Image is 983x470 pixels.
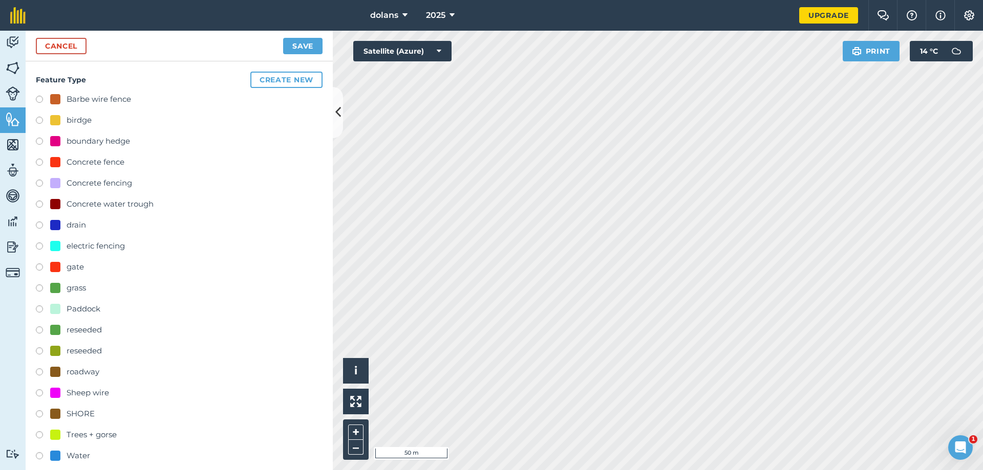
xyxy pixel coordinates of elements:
div: roadway [67,366,99,378]
img: svg+xml;base64,PHN2ZyB4bWxucz0iaHR0cDovL3d3dy53My5vcmcvMjAwMC9zdmciIHdpZHRoPSI1NiIgaGVpZ2h0PSI2MC... [6,137,20,152]
img: A cog icon [963,10,975,20]
img: Two speech bubbles overlapping with the left bubble in the forefront [877,10,889,20]
img: svg+xml;base64,PHN2ZyB4bWxucz0iaHR0cDovL3d3dy53My5vcmcvMjAwMC9zdmciIHdpZHRoPSI1NiIgaGVpZ2h0PSI2MC... [6,60,20,76]
div: birdge [67,114,92,126]
img: svg+xml;base64,PD94bWwgdmVyc2lvbj0iMS4wIiBlbmNvZGluZz0idXRmLTgiPz4KPCEtLSBHZW5lcmF0b3I6IEFkb2JlIE... [6,265,20,280]
span: i [354,364,357,377]
a: Cancel [36,38,87,54]
span: dolans [370,9,398,21]
img: svg+xml;base64,PD94bWwgdmVyc2lvbj0iMS4wIiBlbmNvZGluZz0idXRmLTgiPz4KPCEtLSBHZW5lcmF0b3I6IEFkb2JlIE... [6,239,20,255]
button: Save [283,38,323,54]
img: svg+xml;base64,PD94bWwgdmVyc2lvbj0iMS4wIiBlbmNvZGluZz0idXRmLTgiPz4KPCEtLSBHZW5lcmF0b3I6IEFkb2JlIE... [6,449,20,459]
button: Print [843,41,900,61]
h4: Feature Type [36,72,323,88]
div: Trees + gorse [67,429,117,441]
button: 14 °C [910,41,973,61]
img: fieldmargin Logo [10,7,26,24]
div: drain [67,219,86,231]
div: boundary hedge [67,135,130,147]
div: Concrete fence [67,156,124,168]
div: Paddock [67,303,100,315]
img: svg+xml;base64,PD94bWwgdmVyc2lvbj0iMS4wIiBlbmNvZGluZz0idXRmLTgiPz4KPCEtLSBHZW5lcmF0b3I6IEFkb2JlIE... [6,163,20,178]
img: A question mark icon [906,10,918,20]
div: reseeded [67,345,102,357]
img: svg+xml;base64,PHN2ZyB4bWxucz0iaHR0cDovL3d3dy53My5vcmcvMjAwMC9zdmciIHdpZHRoPSI1NiIgaGVpZ2h0PSI2MC... [6,111,20,127]
button: Create new [250,72,323,88]
img: svg+xml;base64,PD94bWwgdmVyc2lvbj0iMS4wIiBlbmNvZGluZz0idXRmLTgiPz4KPCEtLSBHZW5lcmF0b3I6IEFkb2JlIE... [6,214,20,229]
img: svg+xml;base64,PD94bWwgdmVyc2lvbj0iMS4wIiBlbmNvZGluZz0idXRmLTgiPz4KPCEtLSBHZW5lcmF0b3I6IEFkb2JlIE... [6,86,20,101]
div: grass [67,282,86,294]
button: i [343,358,369,384]
img: svg+xml;base64,PD94bWwgdmVyc2lvbj0iMS4wIiBlbmNvZGluZz0idXRmLTgiPz4KPCEtLSBHZW5lcmF0b3I6IEFkb2JlIE... [6,188,20,204]
span: 2025 [426,9,445,21]
img: svg+xml;base64,PHN2ZyB4bWxucz0iaHR0cDovL3d3dy53My5vcmcvMjAwMC9zdmciIHdpZHRoPSIxOSIgaGVpZ2h0PSIyNC... [852,45,862,57]
button: Satellite (Azure) [353,41,452,61]
img: svg+xml;base64,PD94bWwgdmVyc2lvbj0iMS4wIiBlbmNvZGluZz0idXRmLTgiPz4KPCEtLSBHZW5lcmF0b3I6IEFkb2JlIE... [946,41,967,61]
a: Upgrade [799,7,858,24]
span: 1 [969,435,977,443]
div: electric fencing [67,240,125,252]
div: Concrete fencing [67,177,132,189]
button: + [348,424,364,440]
div: Concrete water trough [67,198,154,210]
button: – [348,440,364,455]
div: reseeded [67,324,102,336]
div: Barbe wire fence [67,93,131,105]
img: Four arrows, one pointing top left, one top right, one bottom right and the last bottom left [350,396,361,407]
img: svg+xml;base64,PHN2ZyB4bWxucz0iaHR0cDovL3d3dy53My5vcmcvMjAwMC9zdmciIHdpZHRoPSIxNyIgaGVpZ2h0PSIxNy... [935,9,946,21]
div: Water [67,450,90,462]
div: SHORE [67,408,95,420]
div: Sheep wire [67,387,109,399]
span: 14 ° C [920,41,938,61]
img: svg+xml;base64,PD94bWwgdmVyc2lvbj0iMS4wIiBlbmNvZGluZz0idXRmLTgiPz4KPCEtLSBHZW5lcmF0b3I6IEFkb2JlIE... [6,35,20,50]
iframe: Intercom live chat [948,435,973,460]
div: gate [67,261,84,273]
